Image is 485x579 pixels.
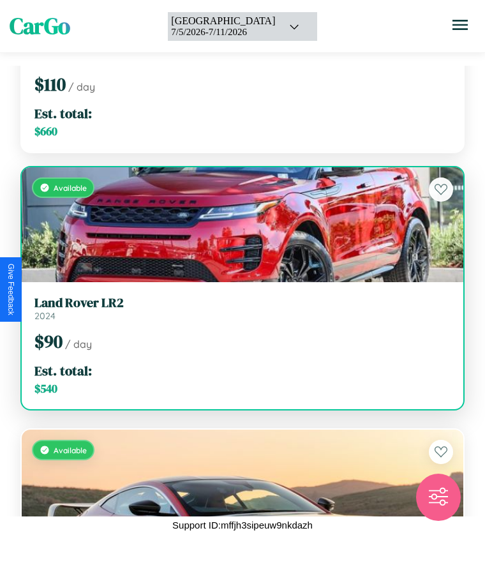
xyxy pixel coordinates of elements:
span: / day [68,80,95,93]
div: Give Feedback [6,264,15,315]
span: $ 660 [34,124,57,139]
span: $ 110 [34,72,66,96]
p: Support ID: mffjh3sipeuw9nkdazh [172,516,313,534]
span: $ 540 [34,381,57,396]
h3: Land Rover LR2 [34,295,451,310]
span: Available [54,446,87,455]
span: CarGo [10,11,70,41]
span: Available [54,183,87,193]
div: 7 / 5 / 2026 - 7 / 11 / 2026 [171,27,275,38]
div: [GEOGRAPHIC_DATA] [171,15,275,27]
span: $ 90 [34,329,63,354]
span: Est. total: [34,104,92,123]
span: Est. total: [34,361,92,380]
a: Land Rover LR22024 [34,295,451,322]
span: 2024 [34,310,56,322]
span: / day [65,338,92,350]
